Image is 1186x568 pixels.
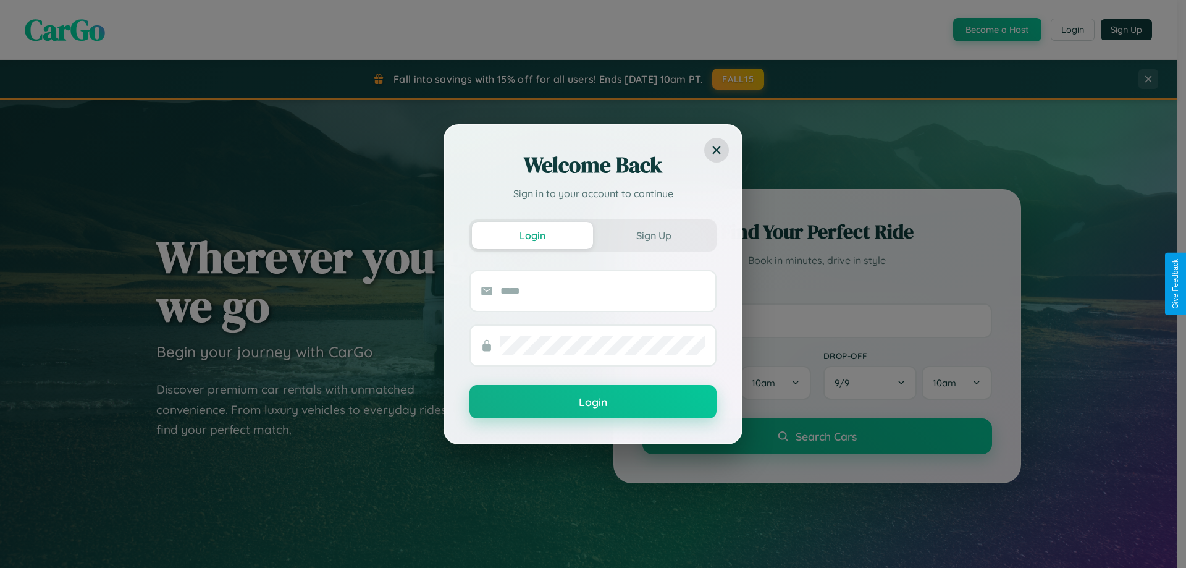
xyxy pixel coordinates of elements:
[593,222,714,249] button: Sign Up
[469,385,717,418] button: Login
[1171,259,1180,309] div: Give Feedback
[469,150,717,180] h2: Welcome Back
[469,186,717,201] p: Sign in to your account to continue
[472,222,593,249] button: Login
